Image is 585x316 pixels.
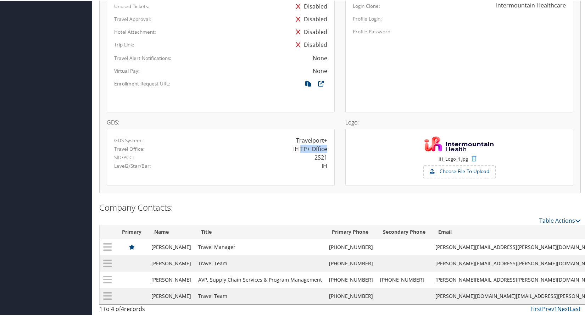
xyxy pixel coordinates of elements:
[148,287,195,304] td: [PERSON_NAME]
[325,287,377,304] td: [PHONE_NUMBER]
[148,238,195,255] td: [PERSON_NAME]
[325,238,377,255] td: [PHONE_NUMBER]
[114,67,140,74] label: Virtual Pay:
[293,144,327,153] div: IH TP+ Office
[345,119,573,124] h4: Logo:
[313,66,327,74] div: None
[530,304,542,312] a: First
[148,224,195,238] th: Name
[114,136,143,143] label: GDS System:
[114,40,134,48] label: Trip Link:
[296,135,327,144] div: Travelport+
[195,238,325,255] td: Travel Manager
[325,271,377,287] td: [PHONE_NUMBER]
[292,38,327,50] div: Disabled
[424,135,495,151] img: IH_Logo_1.jpg
[99,304,212,316] div: 1 to 4 of records
[114,54,171,61] label: Travel Alert Notifications:
[325,255,377,271] td: [PHONE_NUMBER]
[554,304,557,312] a: 1
[377,271,432,287] td: [PHONE_NUMBER]
[195,224,325,238] th: Title
[116,224,148,238] th: Primary
[114,28,156,35] label: Hotel Attachment:
[114,162,151,169] label: Level2/Star/Bar:
[439,155,468,168] small: IH_Logo_1.jpg
[114,79,170,87] label: Enrollment Request URL:
[148,255,195,271] td: [PERSON_NAME]
[195,287,325,304] td: Travel Team
[292,25,327,38] div: Disabled
[121,304,124,312] span: 4
[542,304,554,312] a: Prev
[377,224,432,238] th: Secondary Phone
[148,271,195,287] td: [PERSON_NAME]
[539,216,581,224] a: Table Actions
[114,2,149,9] label: Unused Tickets:
[325,224,377,238] th: Primary Phone
[557,304,570,312] a: Next
[99,201,581,213] h2: Company Contacts:
[353,2,380,9] label: Login Clone:
[292,12,327,25] div: Disabled
[107,119,335,124] h4: GDS:
[322,161,327,170] div: IH
[114,153,134,160] label: SID/PCC:
[313,53,327,62] div: None
[195,271,325,287] td: AVP, Supply Chain Services & Program Management
[353,27,392,34] label: Profile Password:
[114,145,145,152] label: Travel Office:
[424,165,495,177] label: Choose File To Upload
[195,255,325,271] td: Travel Team
[353,15,382,22] label: Profile Login:
[570,304,581,312] a: Last
[114,15,151,22] label: Travel Approval:
[496,0,566,9] div: Intermountain Healthcare
[314,153,327,161] div: 2S21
